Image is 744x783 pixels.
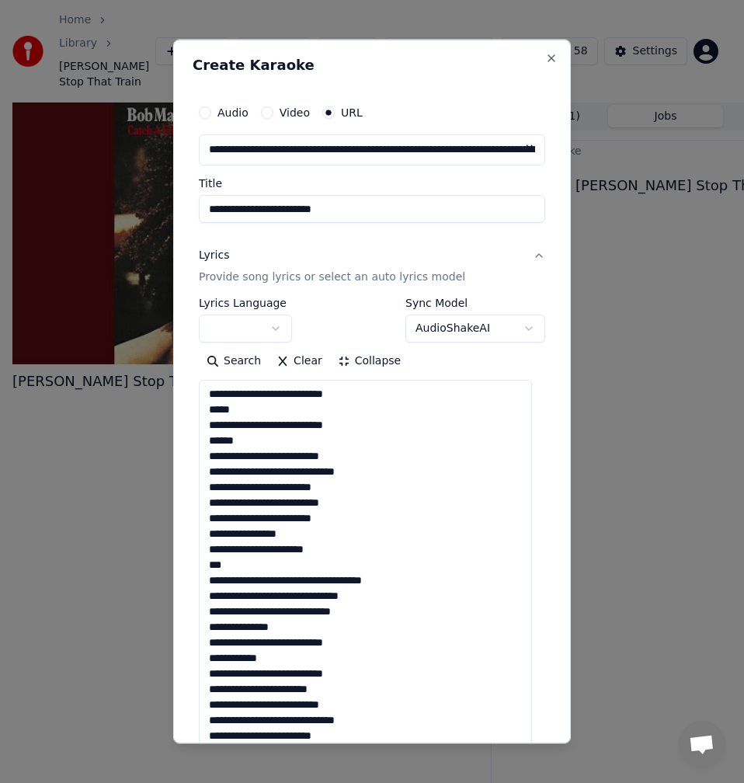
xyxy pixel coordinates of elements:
label: Audio [217,107,249,118]
label: Title [199,178,545,189]
div: Lyrics [199,248,229,263]
p: Provide song lyrics or select an auto lyrics model [199,270,465,285]
button: Collapse [330,349,409,374]
label: Video [280,107,310,118]
button: LyricsProvide song lyrics or select an auto lyrics model [199,235,545,298]
button: Clear [269,349,330,374]
h2: Create Karaoke [193,58,551,72]
label: Lyrics Language [199,298,292,308]
label: URL [341,107,363,118]
label: Sync Model [405,298,545,308]
button: Search [199,349,269,374]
